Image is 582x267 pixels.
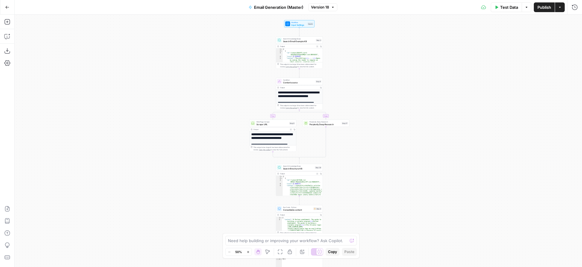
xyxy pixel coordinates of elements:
span: Scrape URL [256,123,288,126]
button: Copy [326,248,339,256]
span: Copy the output [259,149,271,151]
span: 50% [235,249,242,254]
div: This output is too large & has been abbreviated for review. to view the full content. [280,63,322,68]
div: Output [253,128,288,131]
div: 2 [276,50,283,52]
button: Email Generation (Master) [245,2,307,12]
div: Output [280,172,315,175]
span: Consolidate content [283,208,312,211]
div: 1 [276,48,283,50]
g: Edge from step_5 to step_4-conditional-end [273,152,299,159]
div: Search Knowledge BaseSearch Email Example KBStep 3Output[ { "id":"vsdid:3592477:rid:S -3Sdy8yKJIA... [276,37,323,69]
div: Step 3 [316,39,322,42]
div: Output [280,86,318,89]
span: Test Data [500,4,518,10]
div: 4 [276,183,283,185]
button: Version 18 [308,3,337,11]
span: Run Code · Python [283,206,312,209]
span: Copy [328,249,337,255]
g: Edge from step_17 to step_4-conditional-end [299,127,326,159]
div: This output is too large & has been abbreviated for review. to view the full content. [253,146,295,151]
span: Web Page Scrape [256,121,288,123]
div: Perplexity Deep ResearchPerplexity Deep ResearchStep 17 [303,120,350,127]
span: Toggle code folding, rows 1 through 62 [281,48,283,50]
g: Edge from step_4 to step_17 [299,110,326,119]
div: 5 [276,185,283,218]
span: Toggle code folding, rows 2 through 20 [281,50,283,52]
div: 5 [276,58,283,98]
div: WorkflowInput SettingsInputs [276,20,323,28]
span: Version 18 [311,5,329,10]
span: Search Brochure KB [283,167,314,170]
span: Perplexity Deep Research [309,123,340,126]
div: Inputs [308,22,313,25]
button: Paste [342,248,357,256]
span: Toggle code folding, rows 1 through 18 [281,176,283,178]
div: This output is too large & has been abbreviated for review. to view the full content. [280,104,322,109]
button: Test Data [491,2,522,12]
div: 4 [276,56,283,58]
span: Search Knowledge Base [283,38,315,40]
span: Search Knowledge Base [283,165,314,167]
div: Run Code · PythonConsolidate contentStep 8Output{ "content":"# Partner enablement: The guide to b... [276,205,323,237]
span: Perplexity Deep Research [309,121,340,123]
div: Step 17 [342,122,348,125]
span: Content source [283,81,315,84]
span: Search Email Example KB [283,40,315,43]
span: Copy the output [286,66,297,68]
span: Publish [537,4,551,10]
div: This output is too large & has been abbreviated for review. to view the full content. [280,232,322,236]
div: Step 5 [289,122,295,125]
div: 1 [276,176,283,178]
span: Condition [283,79,315,81]
div: Step 8 [313,207,322,210]
span: Copy the output [286,107,297,109]
div: 1 [276,217,282,219]
g: Edge from step_28 to step_8 [299,196,300,205]
g: Edge from step_4 to step_5 [273,110,299,119]
div: Step 4 [316,80,322,83]
div: 3 [276,179,283,183]
div: 3 [276,52,283,56]
span: Workflow [291,21,306,24]
span: Toggle code folding, rows 1 through 3 [280,217,282,219]
g: Edge from step_4-conditional-end to step_28 [299,158,300,164]
div: Step 28 [315,166,322,169]
g: Edge from step_3 to step_4 [299,69,300,78]
span: Email Generation (Master) [254,4,303,10]
span: Input Settings [291,23,306,26]
span: Paste [344,249,354,255]
button: Publish [534,2,555,12]
span: Toggle code folding, rows 2 through 17 [281,178,283,179]
div: Output [280,45,315,48]
div: Search Knowledge BaseSearch Brochure KBStep 28Output[ { "id":"vsdid:4677646:rid :NFDb3_P5mkn9cdEA... [276,164,323,196]
div: 1 [276,258,282,260]
g: Edge from start to step_3 [299,28,300,36]
div: Output [280,214,318,216]
div: 2 [276,178,283,179]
